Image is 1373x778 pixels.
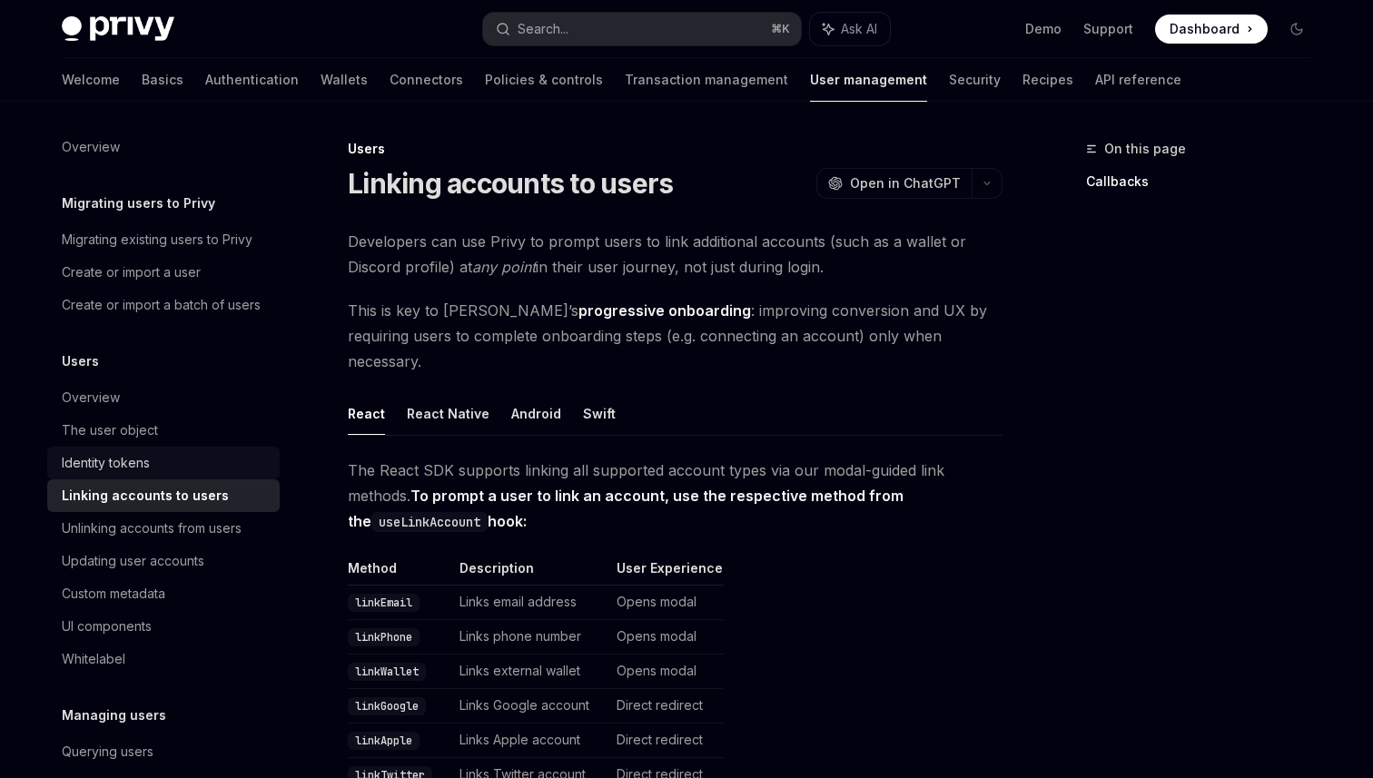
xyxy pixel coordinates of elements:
[205,58,299,102] a: Authentication
[850,174,961,192] span: Open in ChatGPT
[62,261,201,283] div: Create or import a user
[47,545,280,577] a: Updating user accounts
[47,223,280,256] a: Migrating existing users to Privy
[609,655,724,689] td: Opens modal
[47,447,280,479] a: Identity tokens
[816,168,972,199] button: Open in ChatGPT
[511,392,561,435] button: Android
[62,294,261,316] div: Create or import a batch of users
[583,392,616,435] button: Swift
[62,419,158,441] div: The user object
[1025,20,1062,38] a: Demo
[348,732,420,750] code: linkApple
[62,648,125,670] div: Whitelabel
[371,512,488,532] code: useLinkAccount
[1170,20,1240,38] span: Dashboard
[518,18,568,40] div: Search...
[452,689,609,724] td: Links Google account
[348,140,1003,158] div: Users
[452,620,609,655] td: Links phone number
[1104,138,1186,160] span: On this page
[62,350,99,372] h5: Users
[452,655,609,689] td: Links external wallet
[841,20,877,38] span: Ask AI
[348,594,420,612] code: linkEmail
[47,414,280,447] a: The user object
[1095,58,1181,102] a: API reference
[472,258,536,276] em: any point
[348,559,452,586] th: Method
[1086,167,1326,196] a: Callbacks
[810,13,890,45] button: Ask AI
[348,663,426,681] code: linkWallet
[62,16,174,42] img: dark logo
[1083,20,1133,38] a: Support
[452,586,609,620] td: Links email address
[609,620,724,655] td: Opens modal
[62,550,204,572] div: Updating user accounts
[609,689,724,724] td: Direct redirect
[348,487,904,530] strong: To prompt a user to link an account, use the respective method from the hook:
[348,392,385,435] button: React
[609,559,724,586] th: User Experience
[47,512,280,545] a: Unlinking accounts from users
[348,229,1003,280] span: Developers can use Privy to prompt users to link additional accounts (such as a wallet or Discord...
[949,58,1001,102] a: Security
[62,136,120,158] div: Overview
[62,616,152,637] div: UI components
[62,192,215,214] h5: Migrating users to Privy
[321,58,368,102] a: Wallets
[47,289,280,321] a: Create or import a batch of users
[47,131,280,163] a: Overview
[47,577,280,610] a: Custom metadata
[452,559,609,586] th: Description
[348,167,673,200] h1: Linking accounts to users
[407,392,489,435] button: React Native
[62,583,165,605] div: Custom metadata
[810,58,927,102] a: User management
[348,298,1003,374] span: This is key to [PERSON_NAME]’s : improving conversion and UX by requiring users to complete onboa...
[625,58,788,102] a: Transaction management
[47,256,280,289] a: Create or import a user
[483,13,801,45] button: Search...⌘K
[348,628,420,646] code: linkPhone
[62,58,120,102] a: Welcome
[578,301,751,320] strong: progressive onboarding
[62,387,120,409] div: Overview
[1282,15,1311,44] button: Toggle dark mode
[62,704,166,726] h5: Managing users
[142,58,183,102] a: Basics
[609,586,724,620] td: Opens modal
[62,452,150,474] div: Identity tokens
[348,458,1003,534] span: The React SDK supports linking all supported account types via our modal-guided link methods.
[390,58,463,102] a: Connectors
[47,381,280,414] a: Overview
[609,724,724,758] td: Direct redirect
[485,58,603,102] a: Policies & controls
[62,229,252,251] div: Migrating existing users to Privy
[348,697,426,715] code: linkGoogle
[47,479,280,512] a: Linking accounts to users
[47,643,280,675] a: Whitelabel
[47,610,280,643] a: UI components
[62,485,229,507] div: Linking accounts to users
[62,741,153,763] div: Querying users
[452,724,609,758] td: Links Apple account
[1022,58,1073,102] a: Recipes
[771,22,790,36] span: ⌘ K
[1155,15,1268,44] a: Dashboard
[47,735,280,768] a: Querying users
[62,517,242,539] div: Unlinking accounts from users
